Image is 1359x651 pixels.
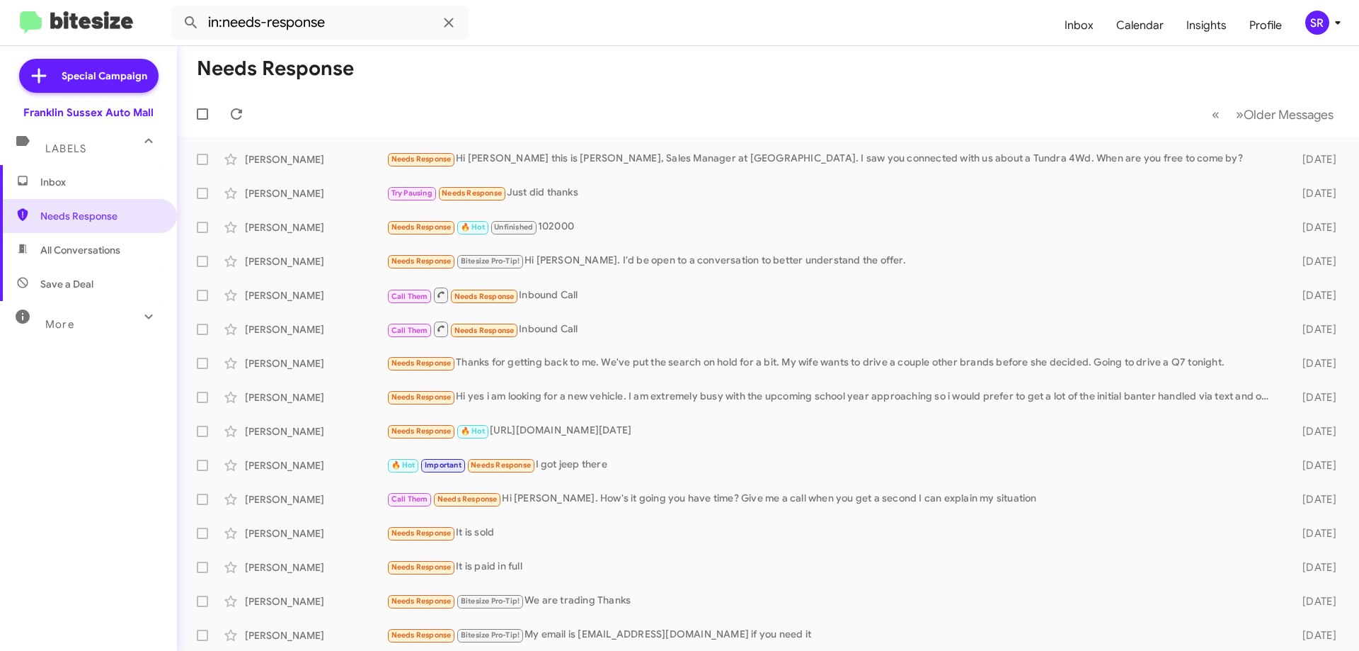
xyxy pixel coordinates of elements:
span: All Conversations [40,243,120,257]
span: Needs Response [454,326,515,335]
span: Needs Response [391,358,452,368]
div: [URL][DOMAIN_NAME][DATE] [386,423,1280,439]
span: Needs Response [391,562,452,572]
a: Inbox [1053,5,1105,46]
span: Inbox [40,175,161,189]
span: 🔥 Hot [461,426,485,436]
div: [DATE] [1280,492,1348,506]
button: SR [1293,11,1343,35]
div: Hi [PERSON_NAME]. How's it going you have time? Give me a call when you get a second I can explai... [386,491,1280,507]
span: More [45,318,74,331]
div: [PERSON_NAME] [245,356,386,370]
span: Needs Response [454,292,515,301]
div: [DATE] [1280,594,1348,608]
div: [DATE] [1280,560,1348,574]
span: Needs Response [391,154,452,164]
span: Unfinished [494,222,533,232]
span: Bitesize Pro-Tip! [461,596,520,606]
div: It is paid in full [386,559,1280,575]
h1: Needs Response [197,57,354,80]
div: [PERSON_NAME] [245,322,386,336]
div: [PERSON_NAME] [245,492,386,506]
div: [DATE] [1280,288,1348,302]
div: [DATE] [1280,186,1348,200]
span: Needs Response [40,209,161,223]
div: [PERSON_NAME] [245,594,386,608]
div: [DATE] [1280,390,1348,404]
span: Needs Response [437,494,498,504]
span: » [1236,106,1244,123]
div: [DATE] [1280,356,1348,370]
div: [PERSON_NAME] [245,560,386,574]
span: Needs Response [391,596,452,606]
div: We are trading Thanks [386,593,1280,609]
div: [DATE] [1280,254,1348,268]
div: Hi [PERSON_NAME]. I'd be open to a conversation to better understand the offer. [386,253,1280,269]
span: Needs Response [391,392,452,402]
span: Call Them [391,326,428,335]
div: [DATE] [1280,458,1348,472]
span: Try Pausing [391,188,432,198]
span: Save a Deal [40,277,93,291]
span: Call Them [391,292,428,301]
div: 102000 [386,219,1280,235]
div: Just did thanks [386,185,1280,201]
span: Needs Response [471,460,531,470]
div: [PERSON_NAME] [245,526,386,540]
span: Needs Response [391,426,452,436]
button: Previous [1203,100,1228,129]
span: Bitesize Pro-Tip! [461,630,520,640]
div: I got jeep there [386,457,1280,473]
div: Hi yes i am looking for a new vehicle. I am extremely busy with the upcoming school year approach... [386,389,1280,405]
div: My email is [EMAIL_ADDRESS][DOMAIN_NAME] if you need it [386,627,1280,643]
span: Important [425,460,461,470]
div: SR [1305,11,1329,35]
div: [DATE] [1280,526,1348,540]
a: Insights [1175,5,1238,46]
div: Inbound Call [386,286,1280,304]
div: [PERSON_NAME] [245,458,386,472]
div: [DATE] [1280,424,1348,438]
span: Needs Response [391,630,452,640]
span: 🔥 Hot [461,222,485,232]
div: Hi [PERSON_NAME] this is [PERSON_NAME], Sales Manager at [GEOGRAPHIC_DATA]. I saw you connected w... [386,151,1280,167]
a: Special Campaign [19,59,159,93]
div: [PERSON_NAME] [245,288,386,302]
div: [PERSON_NAME] [245,628,386,642]
span: 🔥 Hot [391,460,415,470]
div: Franklin Sussex Auto Mall [23,106,154,120]
span: Needs Response [442,188,502,198]
div: [DATE] [1280,152,1348,166]
div: [DATE] [1280,220,1348,234]
span: Bitesize Pro-Tip! [461,256,520,266]
div: [DATE] [1280,628,1348,642]
div: [PERSON_NAME] [245,424,386,438]
span: Older Messages [1244,107,1334,123]
span: Labels [45,142,86,155]
input: Search [171,6,469,40]
div: [DATE] [1280,322,1348,336]
div: Inbound Call [386,320,1280,338]
div: [PERSON_NAME] [245,152,386,166]
span: Call Them [391,494,428,504]
div: It is sold [386,525,1280,541]
div: [PERSON_NAME] [245,390,386,404]
a: Profile [1238,5,1293,46]
button: Next [1227,100,1342,129]
a: Calendar [1105,5,1175,46]
nav: Page navigation example [1204,100,1342,129]
span: Needs Response [391,528,452,538]
span: « [1212,106,1220,123]
div: [PERSON_NAME] [245,220,386,234]
div: Thanks for getting back to me. We've put the search on hold for a bit. My wife wants to drive a c... [386,355,1280,371]
span: Needs Response [391,222,452,232]
div: [PERSON_NAME] [245,254,386,268]
span: Special Campaign [62,69,147,83]
div: [PERSON_NAME] [245,186,386,200]
span: Needs Response [391,256,452,266]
